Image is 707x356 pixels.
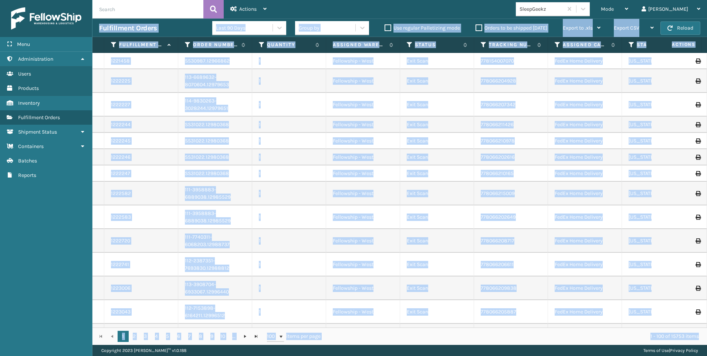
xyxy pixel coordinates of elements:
[326,253,400,276] td: Fellowship - West
[151,331,162,342] a: 4
[622,324,696,340] td: [US_STATE]
[548,276,622,300] td: FedEx Home Delivery
[252,324,326,340] td: 1
[326,229,400,253] td: Fellowship - West
[563,41,608,48] label: Assigned Carrier Service
[18,158,37,164] span: Batches
[601,6,614,12] span: Mode
[18,172,36,178] span: Reports
[240,331,251,342] a: Go to the next page
[251,331,262,342] a: Go to the last page
[18,114,60,121] span: Fulfillment Orders
[696,78,700,84] i: Print Label
[326,117,400,133] td: Fellowship - West
[481,138,515,144] a: 778066210978
[400,117,474,133] td: Exit Scan
[696,262,700,267] i: Print Label
[173,331,184,342] a: 6
[326,205,400,229] td: Fellowship - West
[696,215,700,220] i: Print Label
[178,324,252,340] td: SS31032.12996520
[548,229,622,253] td: FedEx Home Delivery
[178,229,252,253] td: 111-7740311-6068203.12988737
[229,331,240,342] a: ...
[481,309,516,315] a: 778066205887
[326,276,400,300] td: Fellowship - West
[548,117,622,133] td: FedEx Home Delivery
[520,5,564,13] div: SleepGeekz
[622,276,696,300] td: [US_STATE]
[400,205,474,229] td: Exit Scan
[252,149,326,165] td: 1
[252,205,326,229] td: 1
[696,171,700,176] i: Print Label
[643,348,669,353] a: Terms of Use
[481,238,514,244] a: 778066208717
[18,85,39,91] span: Products
[178,93,252,117] td: 114-9830263-3028244.12979651
[178,182,252,205] td: 111-3958883-6889038.12985529
[481,121,514,128] a: 778066211426
[18,100,40,106] span: Inventory
[481,58,514,64] a: 778154007070
[252,133,326,149] td: 1
[333,41,386,48] label: Assigned Warehouse
[696,58,700,64] i: Print Label
[111,137,131,145] a: 1222245
[99,24,157,33] h3: Fulfillment Orders
[548,69,622,93] td: FedEx Home Delivery
[548,53,622,69] td: FedEx Home Delivery
[111,214,131,221] a: 1222583
[637,41,681,48] label: State
[548,182,622,205] td: FedEx Home Delivery
[696,286,700,291] i: Print Label
[326,182,400,205] td: Fellowship - West
[548,165,622,182] td: FedEx Home Delivery
[267,41,312,48] label: Quantity
[162,331,173,342] a: 5
[129,331,140,342] a: 2
[481,214,516,220] a: 778066202649
[400,149,474,165] td: Exit Scan
[400,300,474,324] td: Exit Scan
[253,333,259,339] span: Go to the last page
[415,41,460,48] label: Status
[326,93,400,117] td: Fellowship - West
[111,121,131,128] a: 1222244
[622,93,696,117] td: [US_STATE]
[481,154,515,160] a: 778066202616
[111,308,131,316] a: 1223043
[622,229,696,253] td: [US_STATE]
[111,101,130,108] a: 1222227
[216,24,273,32] div: Last 90 Days
[178,253,252,276] td: 112-2387351-7693830.12988812
[548,133,622,149] td: FedEx Home Delivery
[111,285,131,292] a: 1223006
[548,149,622,165] td: FedEx Home Delivery
[400,53,474,69] td: Exit Scan
[178,133,252,149] td: SS31022.12980368
[563,25,593,31] span: Export to .xls
[326,149,400,165] td: Fellowship - West
[18,71,31,77] span: Users
[252,300,326,324] td: 1
[111,57,130,65] a: 1221458
[696,191,700,196] i: Print Label
[252,229,326,253] td: 1
[696,138,700,144] i: Print Label
[400,133,474,149] td: Exit Scan
[267,331,321,342] span: items per page
[400,182,474,205] td: Exit Scan
[696,122,700,127] i: Print Label
[184,331,195,342] a: 7
[400,253,474,276] td: Exit Scan
[252,182,326,205] td: 1
[481,170,514,177] a: 778066210165
[252,117,326,133] td: 1
[178,276,252,300] td: 113-3908704-6933067.12996440
[622,253,696,276] td: [US_STATE]
[548,253,622,276] td: FedEx Home Delivery
[178,69,252,93] td: 113-6689632-8070604.12979653
[178,300,252,324] td: 112-7153898-6164211.12996512
[481,285,517,291] a: 778066209838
